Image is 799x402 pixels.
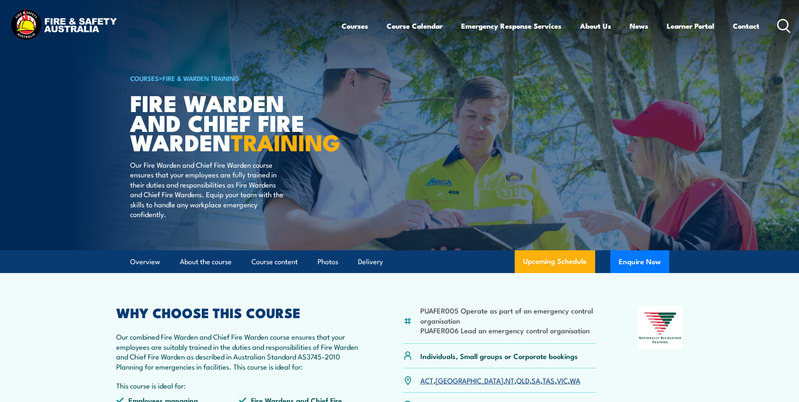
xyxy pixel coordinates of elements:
[420,351,578,361] p: Individuals, Small groups or Corporate bookings
[251,251,298,273] a: Course content
[163,73,239,83] a: Fire & Warden Training
[610,250,669,273] button: Enquire Now
[638,306,683,349] img: Nationally Recognised Training logo.
[130,73,338,83] h6: >
[461,15,561,37] a: Emergency Response Services
[505,375,514,385] a: NT
[420,306,597,325] li: PUAFER005 Operate as part of an emergency control organisation
[733,15,759,37] a: Contact
[318,251,338,273] a: Photos
[342,15,368,37] a: Courses
[667,15,714,37] a: Learner Portal
[130,73,159,83] a: COURSES
[580,15,611,37] a: About Us
[570,375,580,385] a: WA
[630,15,648,37] a: News
[116,306,362,318] h2: WHY CHOOSE THIS COURSE
[542,375,555,385] a: TAS
[130,251,160,273] a: Overview
[557,375,568,385] a: VIC
[515,250,595,273] a: Upcoming Schedule
[420,375,580,385] p: , , , , , , ,
[420,375,433,385] a: ACT
[358,251,383,273] a: Delivery
[387,15,443,37] a: Course Calendar
[231,124,340,159] strong: TRAINING
[130,160,284,219] p: Our Fire Warden and Chief Fire Warden course ensures that your employees are fully trained in the...
[516,375,529,385] a: QLD
[436,375,503,385] a: [GEOGRAPHIC_DATA]
[116,381,362,390] p: This course is ideal for:
[180,251,232,273] a: About the course
[116,332,362,371] p: Our combined Fire Warden and Chief Fire Warden course ensures that your employees are suitably tr...
[420,325,597,335] li: PUAFER006 Lead an emergency control organisation
[532,375,540,385] a: SA
[130,93,338,152] h1: Fire Warden and Chief Fire Warden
